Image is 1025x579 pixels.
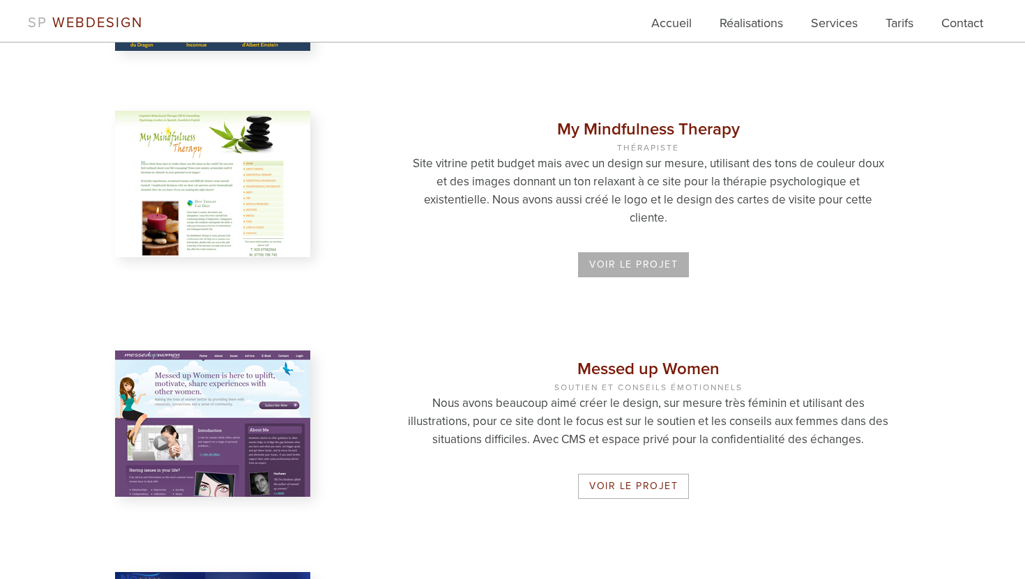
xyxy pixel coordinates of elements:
h3: Messed up Women [407,361,889,394]
img: Messed up Women - Swindon, Midlands [115,350,310,497]
span: Soutien et Conseils émotionnels [407,380,889,394]
a: Accueil [651,14,692,42]
a: Tarifs [886,14,913,42]
span: WEBDESIGN [52,15,143,31]
h3: My Mindfulness Therapy [407,121,889,155]
p: Site vitrine petit budget mais avec un design sur mesure, utilisant des tons de couleur doux et d... [407,155,889,227]
p: Nous avons beaucoup aimé créer le design, sur mesure très féminin et utilisant des illustrations,... [407,394,889,449]
span: Thérapiste [407,141,889,155]
a: Voir le projet [578,474,689,499]
a: Réalisations [720,14,783,42]
span: SP [28,15,47,31]
a: Voir le projet [578,252,689,277]
a: Services [811,14,858,42]
a: SP WEBDESIGN [28,15,143,31]
a: Contact [941,14,983,42]
img: My Mindfulness Therapy - London [115,111,310,257]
